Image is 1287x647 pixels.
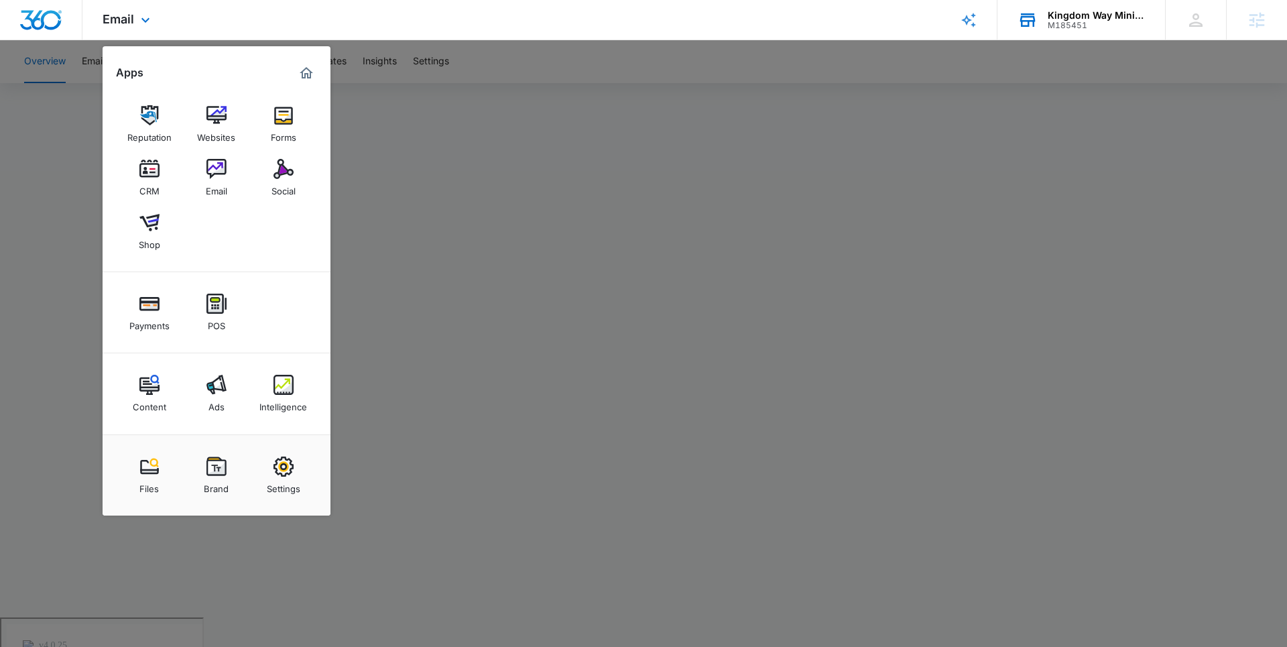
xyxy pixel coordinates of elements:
div: Email [206,179,227,196]
span: Email [103,12,134,26]
div: Keywords by Traffic [148,79,226,88]
a: Shop [124,206,175,257]
a: POS [191,287,242,338]
a: Email [191,152,242,203]
div: Content [133,395,166,412]
div: account id [1048,21,1146,30]
div: Domain: [DOMAIN_NAME] [35,35,147,46]
a: Settings [258,450,309,501]
a: Social [258,152,309,203]
div: Settings [267,477,300,494]
div: v 4.0.25 [38,21,66,32]
img: logo_orange.svg [21,21,32,32]
a: Marketing 360® Dashboard [296,62,317,84]
img: website_grey.svg [21,35,32,46]
a: Content [124,368,175,419]
div: Social [271,179,296,196]
div: Websites [197,125,235,143]
div: Reputation [127,125,172,143]
div: Forms [271,125,296,143]
div: Intelligence [259,395,307,412]
a: Payments [124,287,175,338]
div: POS [208,314,225,331]
a: Files [124,450,175,501]
h2: Apps [116,66,143,79]
a: Ads [191,368,242,419]
div: Payments [129,314,170,331]
div: Files [139,477,159,494]
a: Reputation [124,99,175,150]
div: Shop [139,233,160,250]
a: Forms [258,99,309,150]
a: Websites [191,99,242,150]
a: Brand [191,450,242,501]
div: Domain Overview [51,79,120,88]
a: CRM [124,152,175,203]
img: tab_domain_overview_orange.svg [36,78,47,89]
a: Intelligence [258,368,309,419]
img: tab_keywords_by_traffic_grey.svg [133,78,144,89]
div: Ads [208,395,225,412]
div: Brand [204,477,229,494]
div: account name [1048,10,1146,21]
div: CRM [139,179,160,196]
